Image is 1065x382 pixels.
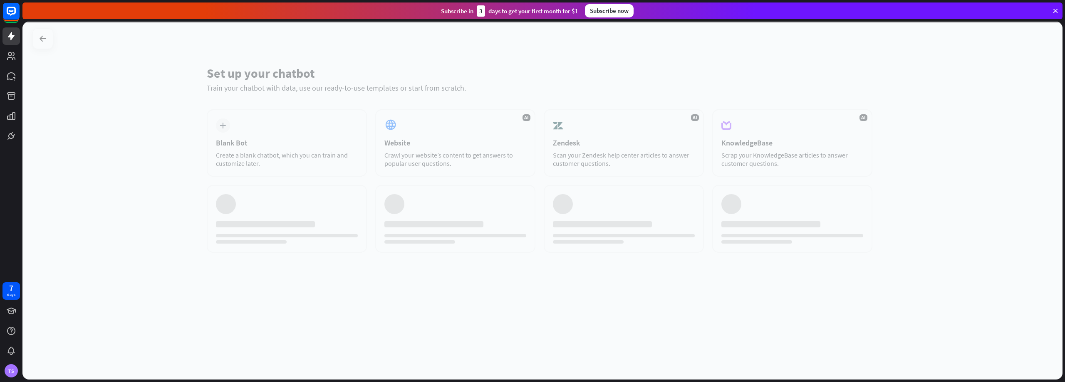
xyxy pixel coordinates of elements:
div: Subscribe now [585,4,634,17]
div: days [7,292,15,298]
div: Subscribe in days to get your first month for $1 [441,5,578,17]
div: 3 [477,5,485,17]
a: 7 days [2,282,20,300]
div: 7 [9,284,13,292]
div: TS [5,364,18,377]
